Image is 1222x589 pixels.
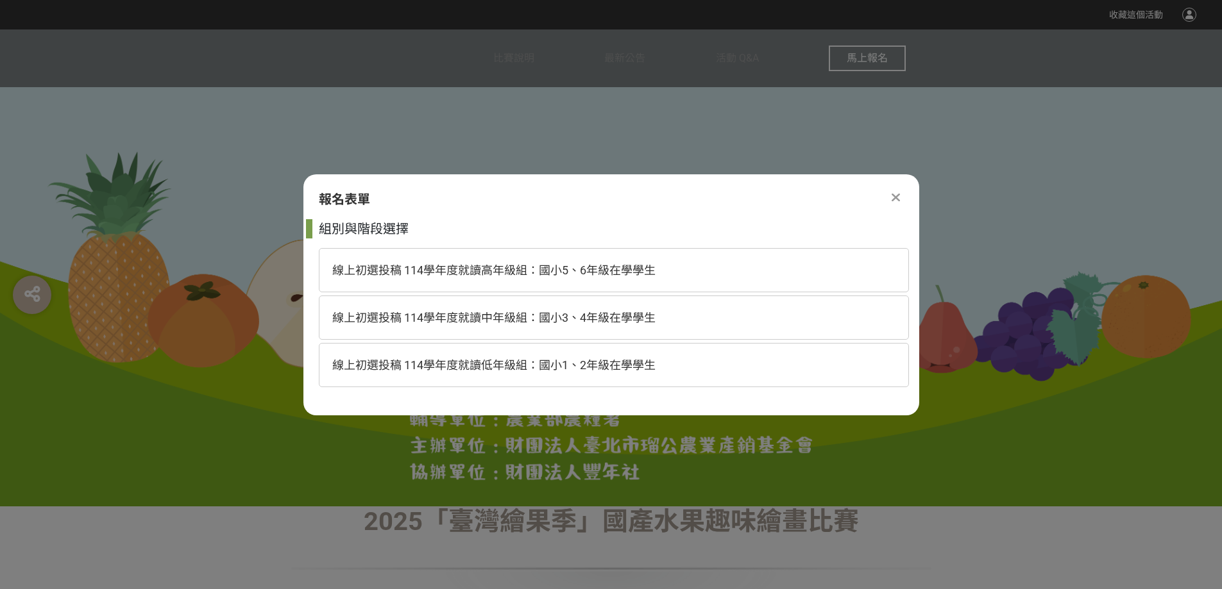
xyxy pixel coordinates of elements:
span: 線上初選投稿 114學年度就讀高年級組：國小5、6年級在學學生 [332,263,656,277]
a: 比賽說明 [493,29,534,87]
h1: 2025「臺灣繪果季」國產水果趣味繪畫比賽 [291,506,932,537]
span: 比賽說明 [493,52,534,64]
button: 馬上報名 [829,46,906,71]
span: 線上初選投稿 114學年度就讀低年級組：國小1、2年級在學學生 [332,358,656,372]
span: 報名表單 [319,192,370,207]
span: 線上初選投稿 114學年度就讀中年級組：國小3、4年級在學學生 [332,311,656,324]
span: 馬上報名 [847,52,888,64]
span: 最新公告 [604,52,645,64]
span: 活動 Q&A [716,52,759,64]
span: 收藏這個活動 [1109,10,1163,20]
img: 2025「臺灣繪果季」國產水果趣味繪畫比賽 [419,172,804,364]
a: 最新公告 [604,29,645,87]
div: 組別與階段選擇 [319,219,909,238]
a: 活動 Q&A [716,29,759,87]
